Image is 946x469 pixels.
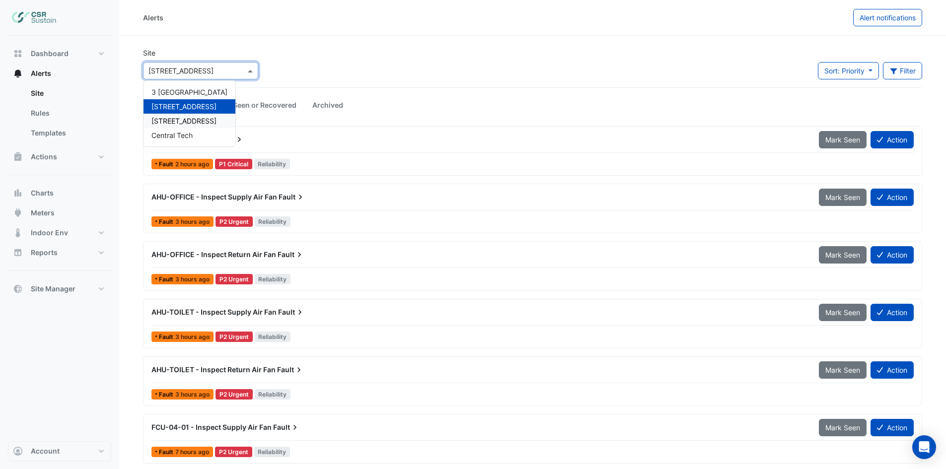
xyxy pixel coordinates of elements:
[159,392,175,398] span: Fault
[23,103,111,123] a: Rules
[13,188,23,198] app-icon: Charts
[8,203,111,223] button: Meters
[31,446,60,456] span: Account
[819,304,867,321] button: Mark Seen
[255,389,291,400] span: Reliability
[8,183,111,203] button: Charts
[151,308,277,316] span: AHU-TOILET - Inspect Supply Air Fan
[216,332,253,342] div: P2 Urgent
[871,361,914,379] button: Action
[825,366,860,374] span: Mark Seen
[151,250,276,259] span: AHU-OFFICE - Inspect Return Air Fan
[159,276,175,282] span: Fault
[31,152,57,162] span: Actions
[13,208,23,218] app-icon: Meters
[871,189,914,206] button: Action
[13,152,23,162] app-icon: Actions
[159,219,175,225] span: Fault
[175,160,209,168] span: Fri 10-Oct-2025 08:15 BST
[883,62,923,79] button: Filter
[175,391,210,398] span: Fri 10-Oct-2025 07:15 BST
[151,102,217,111] span: [STREET_ADDRESS]
[8,147,111,167] button: Actions
[8,441,111,461] button: Account
[175,333,210,340] span: Fri 10-Oct-2025 07:15 BST
[225,96,304,114] a: Seen or Recovered
[278,307,305,317] span: Fault
[31,68,51,78] span: Alerts
[825,251,860,259] span: Mark Seen
[175,448,209,456] span: Fri 10-Oct-2025 02:45 BST
[144,81,235,146] div: Options List
[151,423,272,431] span: FCU-04-01 - Inspect Supply Air Fan
[13,248,23,258] app-icon: Reports
[277,365,304,375] span: Fault
[912,435,936,459] div: Open Intercom Messenger
[825,193,860,201] span: Mark Seen
[31,188,54,198] span: Charts
[31,208,55,218] span: Meters
[31,49,69,59] span: Dashboard
[159,334,175,340] span: Fault
[819,189,867,206] button: Mark Seen
[151,88,227,96] span: 3 [GEOGRAPHIC_DATA]
[175,218,210,225] span: Fri 10-Oct-2025 07:15 BST
[825,135,860,144] span: Mark Seen
[175,275,210,283] span: Fri 10-Oct-2025 07:15 BST
[825,423,860,432] span: Mark Seen
[151,365,276,374] span: AHU-TOILET - Inspect Return Air Fan
[216,274,253,284] div: P2 Urgent
[278,250,304,260] span: Fault
[255,274,291,284] span: Reliability
[860,13,916,22] span: Alert notifications
[304,96,351,114] a: Archived
[159,161,175,167] span: Fault
[151,131,193,139] span: Central Tech
[13,284,23,294] app-icon: Site Manager
[819,246,867,264] button: Mark Seen
[819,419,867,436] button: Mark Seen
[255,216,291,227] span: Reliability
[215,447,252,457] div: P2 Urgent
[151,193,277,201] span: AHU-OFFICE - Inspect Supply Air Fan
[254,159,291,169] span: Reliability
[871,304,914,321] button: Action
[279,192,305,202] span: Fault
[254,447,291,457] span: Reliability
[853,9,922,26] button: Alert notifications
[31,248,58,258] span: Reports
[255,332,291,342] span: Reliability
[12,8,57,28] img: Company Logo
[825,308,860,317] span: Mark Seen
[871,131,914,148] button: Action
[8,83,111,147] div: Alerts
[824,67,865,75] span: Sort: Priority
[13,49,23,59] app-icon: Dashboard
[273,422,300,432] span: Fault
[871,419,914,436] button: Action
[8,279,111,299] button: Site Manager
[143,48,155,58] label: Site
[143,12,163,23] div: Alerts
[8,243,111,263] button: Reports
[13,68,23,78] app-icon: Alerts
[13,228,23,238] app-icon: Indoor Env
[871,246,914,264] button: Action
[8,64,111,83] button: Alerts
[23,83,111,103] a: Site
[818,62,879,79] button: Sort: Priority
[151,117,217,125] span: [STREET_ADDRESS]
[215,159,252,169] div: P1 Critical
[159,449,175,455] span: Fault
[31,228,68,238] span: Indoor Env
[8,44,111,64] button: Dashboard
[819,361,867,379] button: Mark Seen
[31,284,75,294] span: Site Manager
[819,131,867,148] button: Mark Seen
[216,389,253,400] div: P2 Urgent
[23,123,111,143] a: Templates
[8,223,111,243] button: Indoor Env
[216,216,253,227] div: P2 Urgent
